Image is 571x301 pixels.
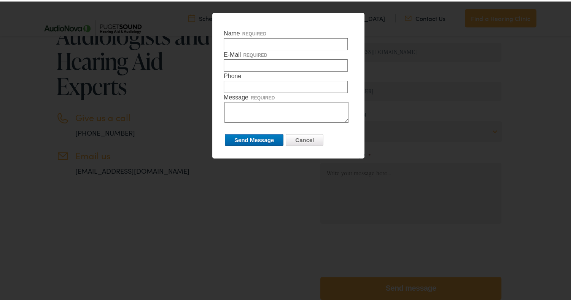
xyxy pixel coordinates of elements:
label: Phone [224,70,353,91]
span: required [242,30,266,35]
span: required [251,94,275,99]
input: Cancel [286,133,323,144]
textarea: Messagerequired [224,101,348,121]
label: Name [224,27,353,49]
input: Phone [224,79,348,91]
input: Send Message [225,133,283,144]
input: Namerequired [224,37,348,49]
input: E-Mailrequired [224,58,348,70]
span: required [243,51,267,56]
label: Message [224,91,353,121]
label: E-Mail [224,49,353,70]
